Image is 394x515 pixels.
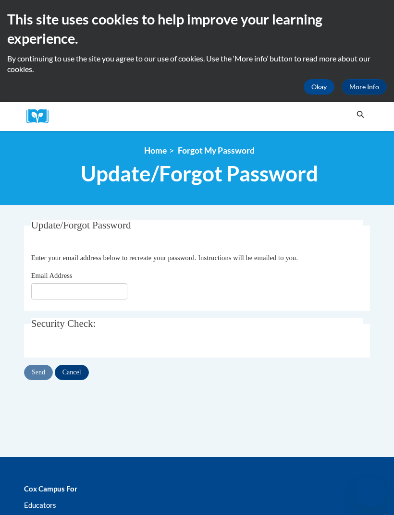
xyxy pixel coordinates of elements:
input: Cancel [55,365,89,380]
b: Cox Campus For [24,484,77,493]
h2: This site uses cookies to help improve your learning experience. [7,10,387,48]
span: Update/Forgot Password [81,161,318,186]
a: Home [144,145,167,156]
img: Logo brand [26,109,55,124]
span: Enter your email address below to recreate your password. Instructions will be emailed to you. [31,254,298,262]
span: Update/Forgot Password [31,219,131,231]
p: By continuing to use the site you agree to our use of cookies. Use the ‘More info’ button to read... [7,53,387,74]
input: Email [31,283,127,299]
button: Search [353,109,368,120]
a: Cox Campus [26,109,55,124]
a: More Info [342,79,387,95]
span: Security Check: [31,318,96,329]
span: Forgot My Password [178,145,255,156]
iframe: Button to launch messaging window [356,477,386,507]
button: Okay [304,79,334,95]
span: Email Address [31,272,73,279]
a: Educators [24,501,56,509]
